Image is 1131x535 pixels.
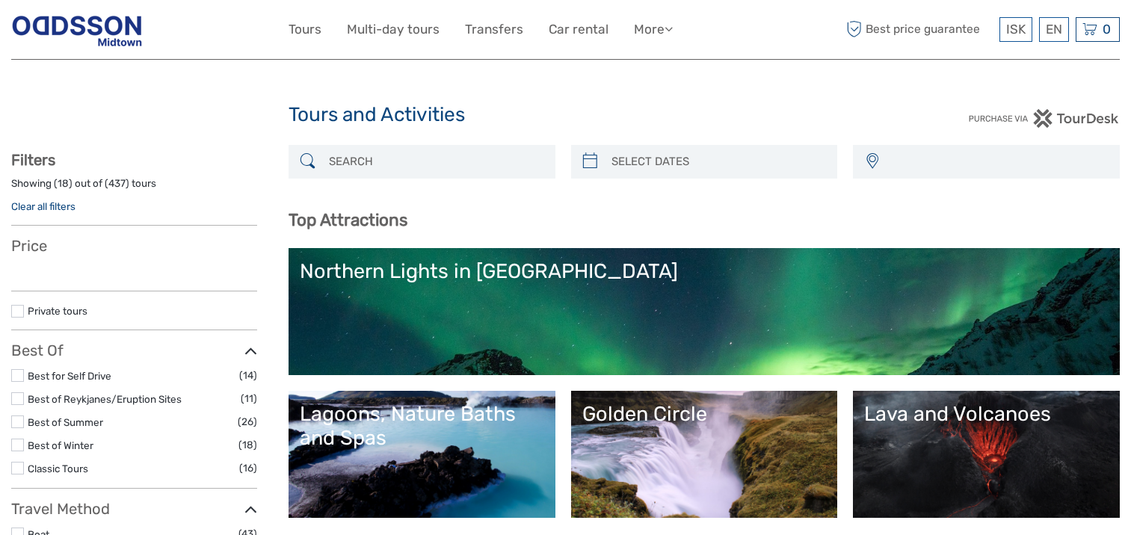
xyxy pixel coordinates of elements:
a: Clear all filters [11,200,75,212]
span: (18) [238,436,257,454]
a: Best for Self Drive [28,370,111,382]
a: Lava and Volcanoes [864,402,1109,507]
span: (16) [239,460,257,477]
a: Best of Reykjanes/Eruption Sites [28,393,182,405]
div: Lava and Volcanoes [864,402,1109,426]
h3: Price [11,237,257,255]
a: More [634,19,673,40]
input: SEARCH [323,149,548,175]
a: Private tours [28,305,87,317]
img: PurchaseViaTourDesk.png [968,109,1120,128]
div: Northern Lights in [GEOGRAPHIC_DATA] [300,259,1109,283]
a: Best of Summer [28,416,103,428]
input: SELECT DATES [605,149,830,175]
a: Golden Circle [582,402,827,507]
span: Best price guarantee [842,17,996,42]
h3: Best Of [11,341,257,359]
span: (14) [239,367,257,384]
a: Lagoons, Nature Baths and Spas [300,402,544,507]
span: (26) [238,413,257,430]
strong: Filters [11,151,55,169]
a: Classic Tours [28,463,88,474]
div: Showing ( ) out of ( ) tours [11,176,257,200]
a: Best of Winter [28,439,93,451]
a: Car rental [549,19,608,40]
label: 18 [58,176,69,191]
h3: Travel Method [11,500,257,518]
a: Tours [289,19,321,40]
a: Northern Lights in [GEOGRAPHIC_DATA] [300,259,1109,364]
label: 437 [108,176,126,191]
img: Reykjavik Residence [11,11,143,48]
div: EN [1039,17,1069,42]
span: ISK [1006,22,1026,37]
div: Golden Circle [582,402,827,426]
span: 0 [1100,22,1113,37]
a: Transfers [465,19,523,40]
a: Multi-day tours [347,19,440,40]
h1: Tours and Activities [289,103,843,127]
div: Lagoons, Nature Baths and Spas [300,402,544,451]
span: (11) [241,390,257,407]
b: Top Attractions [289,210,407,230]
